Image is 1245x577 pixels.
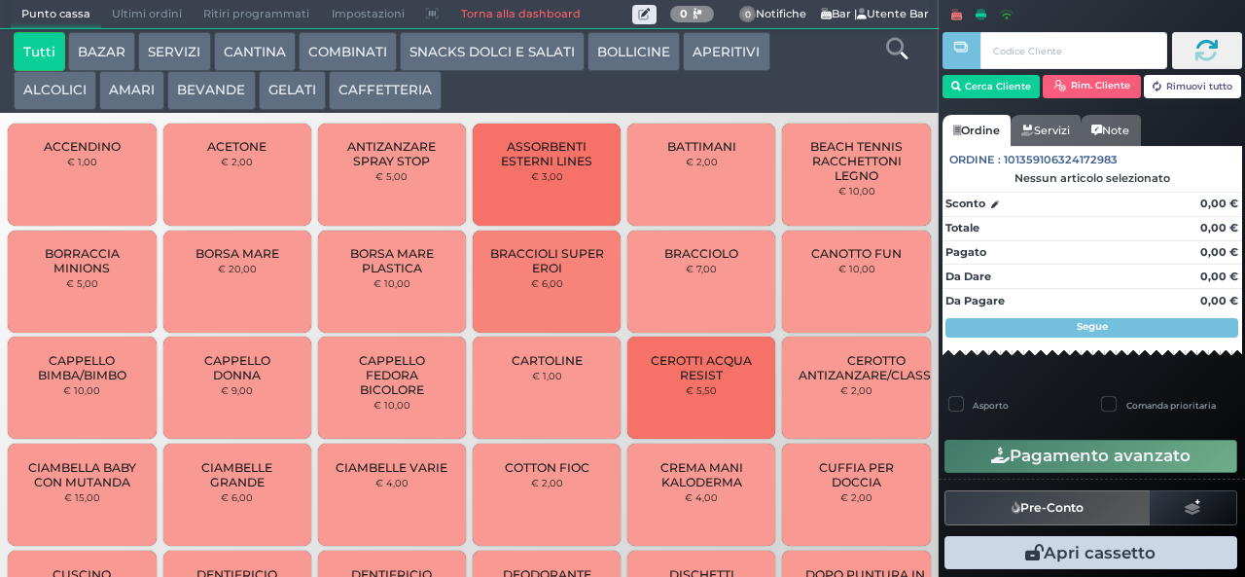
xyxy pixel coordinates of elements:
span: ASSORBENTI ESTERNI LINES [489,139,605,168]
small: € 20,00 [218,263,257,274]
strong: 0,00 € [1200,221,1238,234]
span: BEACH TENNIS RACCHETTONI LEGNO [799,139,914,183]
span: COTTON FIOC [505,460,589,475]
strong: 0,00 € [1200,245,1238,259]
input: Codice Cliente [980,32,1166,69]
a: Torna alla dashboard [449,1,590,28]
button: SNACKS DOLCI E SALATI [400,32,585,71]
strong: Da Pagare [945,294,1005,307]
small: € 7,00 [686,263,717,274]
strong: Totale [945,221,979,234]
small: € 5,00 [66,277,98,289]
button: Rimuovi tutto [1144,75,1242,98]
span: CIAMBELLE GRANDE [179,460,295,489]
button: Pagamento avanzato [944,440,1237,473]
span: Ordine : [949,152,1001,168]
div: Nessun articolo selezionato [943,171,1242,185]
small: € 9,00 [221,384,253,396]
span: ACETONE [207,139,267,154]
span: ACCENDINO [44,139,121,154]
strong: 0,00 € [1200,270,1238,283]
small: € 10,00 [373,277,410,289]
a: Ordine [943,115,1011,146]
span: BORRACCIA MINIONS [24,246,140,275]
small: € 5,00 [375,170,408,182]
small: € 10,00 [838,185,875,197]
small: € 10,00 [63,384,100,396]
a: Servizi [1011,115,1081,146]
span: ANTIZANZARE SPRAY STOP [335,139,450,168]
span: CARTOLINE [512,353,583,368]
span: CEROTTI ACQUA RESIST [644,353,760,382]
button: Cerca Cliente [943,75,1041,98]
span: 0 [739,6,757,23]
strong: 0,00 € [1200,197,1238,210]
b: 0 [680,7,688,20]
span: CAPPELLO DONNA [179,353,295,382]
small: € 4,00 [685,491,718,503]
small: € 2,00 [686,156,718,167]
span: CIAMBELLE VARIE [336,460,447,475]
span: CIAMBELLA BABY CON MUTANDA [24,460,140,489]
button: COMBINATI [299,32,397,71]
span: Ultimi ordini [101,1,193,28]
span: BATTIMANI [667,139,736,154]
button: AMARI [99,71,164,110]
small: € 4,00 [375,477,409,488]
button: BEVANDE [167,71,255,110]
small: € 5,50 [686,384,717,396]
span: BORSA MARE PLASTICA [335,246,450,275]
button: ALCOLICI [14,71,96,110]
span: BORSA MARE [196,246,279,261]
button: SERVIZI [138,32,210,71]
span: BRACCIOLO [664,246,738,261]
span: CANOTTO FUN [811,246,902,261]
button: GELATI [259,71,326,110]
span: Impostazioni [321,1,415,28]
span: Ritiri programmati [193,1,320,28]
button: BOLLICINE [587,32,680,71]
small: € 3,00 [531,170,563,182]
strong: Sconto [945,196,985,212]
span: CREMA MANI KALODERMA [644,460,760,489]
small: € 1,00 [532,370,562,381]
button: Apri cassetto [944,536,1237,569]
strong: Da Dare [945,270,991,283]
a: Note [1081,115,1140,146]
span: Punto cassa [11,1,101,28]
small: € 2,00 [840,491,872,503]
small: € 6,00 [531,277,563,289]
small: € 6,00 [221,491,253,503]
small: € 2,00 [840,384,872,396]
span: CUFFIA PER DOCCIA [799,460,914,489]
button: CAFFETTERIA [329,71,442,110]
button: BAZAR [68,32,135,71]
button: Tutti [14,32,65,71]
small: € 10,00 [838,263,875,274]
button: Rim. Cliente [1043,75,1141,98]
small: € 2,00 [221,156,253,167]
span: CAPPELLO FEDORA BICOLORE [335,353,450,397]
small: € 1,00 [67,156,97,167]
span: CEROTTO ANTIZANZARE/CLASSICO [799,353,953,382]
label: Comanda prioritaria [1126,399,1216,412]
button: CANTINA [214,32,296,71]
span: BRACCIOLI SUPER EROI [489,246,605,275]
small: € 10,00 [373,399,410,411]
strong: Segue [1077,320,1108,333]
small: € 2,00 [531,477,563,488]
small: € 15,00 [64,491,100,503]
strong: 0,00 € [1200,294,1238,307]
label: Asporto [973,399,1009,412]
strong: Pagato [945,245,986,259]
button: APERITIVI [683,32,769,71]
button: Pre-Conto [944,490,1151,525]
span: CAPPELLO BIMBA/BIMBO [24,353,140,382]
span: 101359106324172983 [1004,152,1118,168]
